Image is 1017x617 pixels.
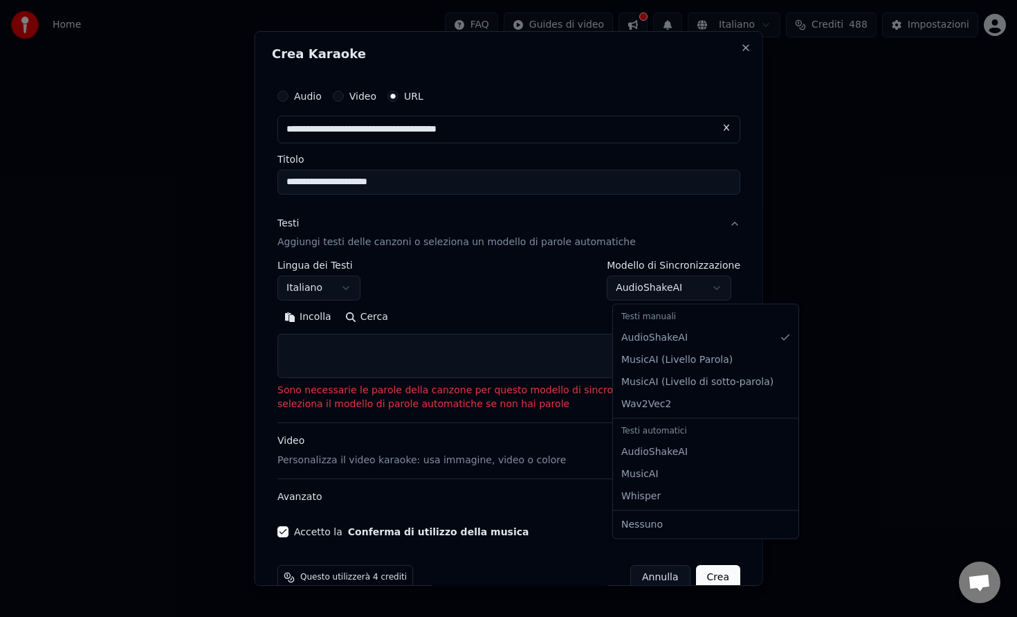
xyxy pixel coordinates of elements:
span: MusicAI [621,467,659,481]
span: Wav2Vec2 [621,397,671,411]
span: MusicAI ( Livello di sotto-parola ) [621,375,773,388]
span: AudioShakeAI [621,445,688,458]
div: Testi automatici [616,421,796,440]
span: Whisper [621,489,661,503]
span: MusicAI ( Livello Parola ) [621,352,733,366]
span: Nessuno [621,517,663,531]
span: AudioShakeAI [621,330,688,344]
div: Testi manuali [616,307,796,327]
